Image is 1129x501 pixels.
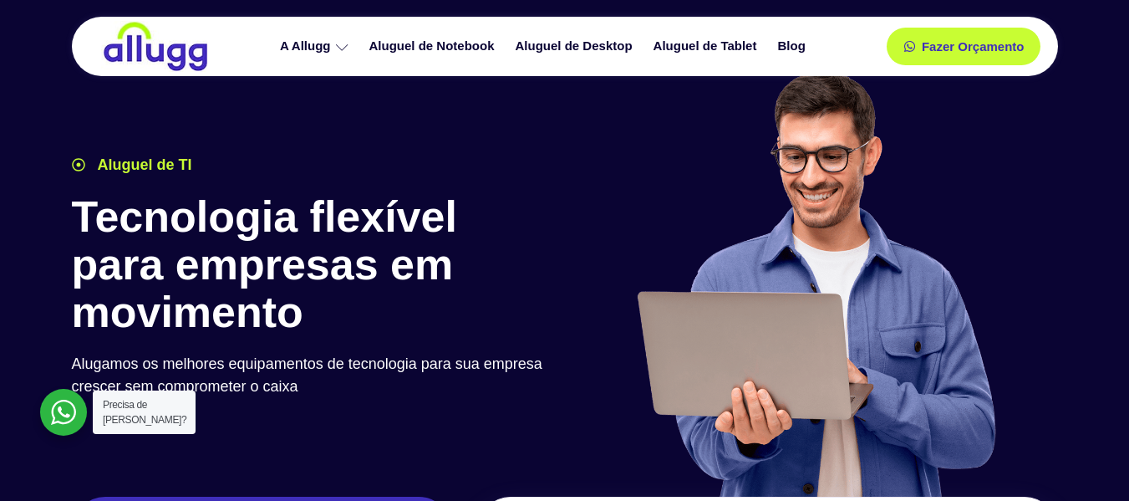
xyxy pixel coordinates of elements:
[922,40,1025,53] span: Fazer Orçamento
[72,193,557,337] h1: Tecnologia flexível para empresas em movimento
[769,32,817,61] a: Blog
[887,28,1041,65] a: Fazer Orçamento
[272,32,361,61] a: A Allugg
[361,32,507,61] a: Aluguel de Notebook
[1045,421,1129,501] iframe: Chat Widget
[645,32,770,61] a: Aluguel de Tablet
[101,21,210,72] img: locação de TI é Allugg
[94,154,192,176] span: Aluguel de TI
[72,353,557,398] p: Alugamos os melhores equipamentos de tecnologia para sua empresa crescer sem comprometer o caixa
[103,399,186,426] span: Precisa de [PERSON_NAME]?
[631,70,999,497] img: aluguel de ti para startups
[507,32,645,61] a: Aluguel de Desktop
